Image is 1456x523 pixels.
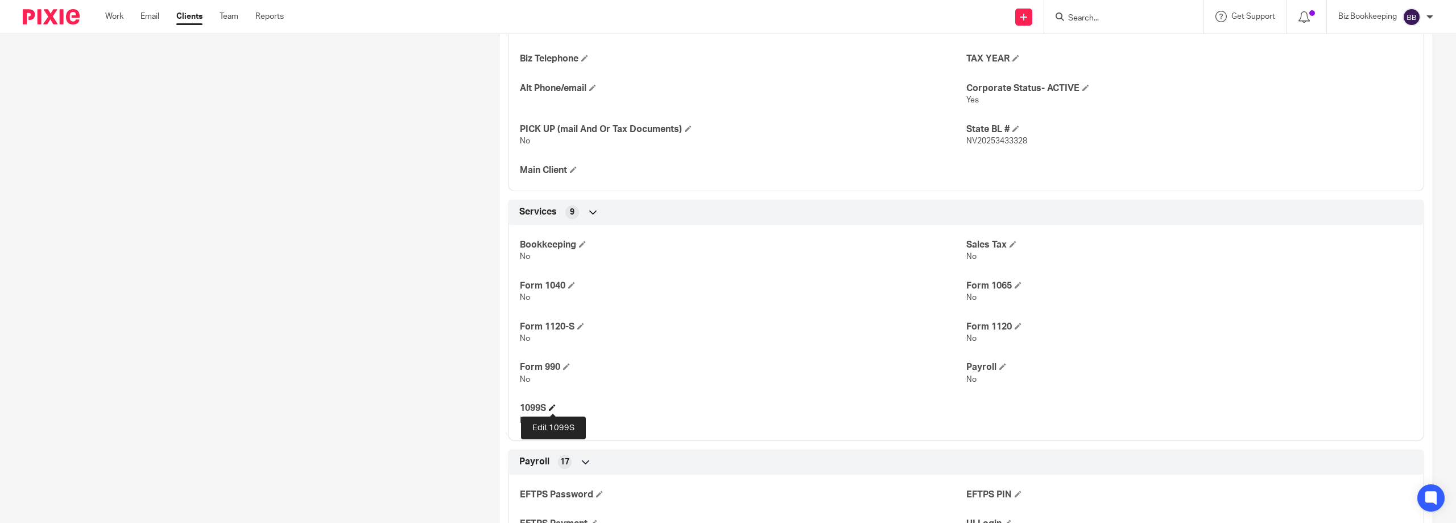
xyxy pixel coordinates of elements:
span: No [520,376,530,384]
h4: Form 1120-S [520,321,966,333]
span: No [966,294,977,302]
h4: Payroll [966,361,1412,373]
a: Work [105,11,123,22]
img: Pixie [23,9,80,24]
h4: 1099S [520,402,966,414]
span: No [966,335,977,343]
h4: State BL # [966,123,1412,135]
h4: TAX YEAR [966,53,1412,65]
span: Yes [966,96,979,104]
span: NV20253433328 [966,137,1027,145]
h4: Main Client [520,164,966,176]
h4: Corporate Status- ACTIVE [966,83,1412,94]
span: No [966,376,977,384]
span: 17 [560,456,569,468]
span: No [966,253,977,261]
h4: EFTPS PIN [966,489,1412,501]
h4: Bookkeeping [520,239,966,251]
h4: Form 1040 [520,280,966,292]
span: No [520,294,530,302]
span: No [520,335,530,343]
span: Payroll [519,456,549,468]
span: No [520,417,530,425]
h4: Sales Tax [966,239,1412,251]
h4: Biz Telephone [520,53,966,65]
span: Services [519,206,557,218]
a: Email [140,11,159,22]
h4: PICK UP (mail And Or Tax Documents) [520,123,966,135]
img: svg%3E [1403,8,1421,26]
h4: Form 1065 [966,280,1412,292]
h4: Form 1120 [966,321,1412,333]
h4: Form 990 [520,361,966,373]
a: Team [220,11,238,22]
span: No [520,137,530,145]
span: Get Support [1231,13,1275,20]
h4: EFTPS Password [520,489,966,501]
a: Reports [255,11,284,22]
span: 9 [570,207,574,218]
p: Biz Bookkeeping [1338,11,1397,22]
a: Clients [176,11,202,22]
input: Search [1067,14,1169,24]
h4: Alt Phone/email [520,83,966,94]
span: No [520,253,530,261]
